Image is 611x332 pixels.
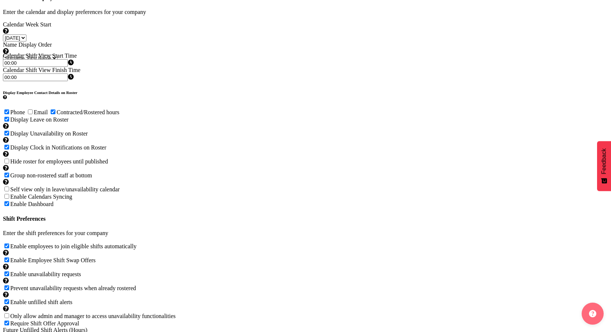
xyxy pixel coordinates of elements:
[3,73,68,81] input: Click to select...
[3,67,80,73] label: Calendar Shift View Finish Time
[3,299,608,312] span: Enable unfilled shift alerts
[4,313,9,318] input: Only allow admin and manager to access unavailability functionalities
[3,130,608,144] span: Display Unavailability on Roster
[57,109,119,115] span: Contracted/Rostered hours
[3,158,608,172] span: Hide roster for employees until published
[3,172,608,185] span: Group non-rostered staff at bottom
[4,201,9,206] input: Enable Dashboard
[3,21,608,35] label: Calendar Week Start
[589,310,596,317] img: help-xxl-2.png
[597,141,611,191] button: Feedback - Show survey
[601,148,607,174] span: Feedback
[34,109,48,115] span: Email
[10,313,176,319] span: Only allow admin and manager to access unavailability functionalities
[3,243,608,256] span: Enable employees to join eligible shifts automatically
[10,109,25,115] span: Phone
[4,159,9,163] input: Hide roster for employees until published
[3,216,608,222] h4: Shift Preferences
[3,144,608,158] span: Display Clock in Notifications on Roster
[3,59,68,67] input: Click to select...
[51,109,55,114] input: Contracted/Rostered hours
[4,145,9,149] input: Display Clock in Notifications on Roster
[4,187,9,191] input: Self view only in leave/unavailability calendar
[3,230,608,237] p: Enter the shift preferences for your company
[4,321,9,325] input: Require Shift Offer Approval
[4,117,9,122] input: Display Leave on Roster
[4,109,9,114] input: Phone
[3,271,608,284] span: Enable unavailability requests
[4,243,9,248] input: Enable employees to join eligible shifts automatically
[4,173,9,177] input: Group non-rostered staff at bottom
[3,90,608,99] h6: Display Employee Contact Details on Roster
[4,257,9,262] input: Enable Employee Shift Swap Offers
[3,9,608,15] p: Enter the calendar and display preferences for your company
[10,186,120,192] span: Self view only in leave/unavailability calendar
[3,116,608,130] span: Display Leave on Roster
[3,257,608,270] span: Enable Employee Shift Swap Offers
[3,285,608,298] span: Prevent unavailability requests when already rostered
[10,320,79,326] span: Require Shift Offer Approval
[28,109,33,114] input: Email
[10,201,54,207] span: Enable Dashboard
[10,194,72,200] span: Enable Calendars Syncing
[3,53,77,59] label: Calendar Shift View Start Time
[4,271,9,276] input: Enable unavailability requests
[4,299,9,304] input: Enable unfilled shift alerts
[3,41,608,55] label: Name Display Order
[4,194,9,199] input: Enable Calendars Syncing
[4,131,9,136] input: Display Unavailability on Roster
[4,285,9,290] input: Prevent unavailability requests when already rostered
